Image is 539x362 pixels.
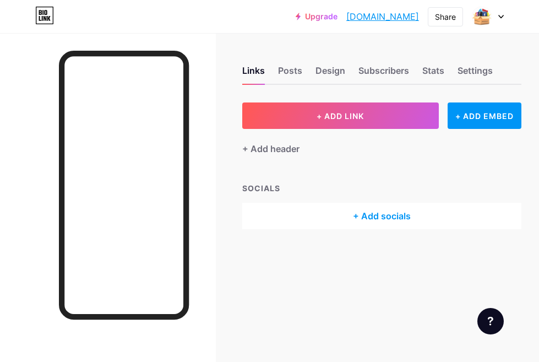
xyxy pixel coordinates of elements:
div: Design [315,64,345,84]
span: + ADD LINK [317,111,364,121]
div: + Add socials [242,203,521,229]
div: SOCIALS [242,182,521,194]
a: [DOMAIN_NAME] [346,10,419,23]
div: Settings [458,64,493,84]
button: + ADD LINK [242,102,439,129]
div: Posts [278,64,302,84]
div: + ADD EMBED [448,102,521,129]
div: Subscribers [358,64,409,84]
a: Upgrade [296,12,337,21]
img: pos [471,6,492,27]
div: + Add header [242,142,300,155]
div: Stats [422,64,444,84]
div: Share [435,11,456,23]
div: Links [242,64,265,84]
